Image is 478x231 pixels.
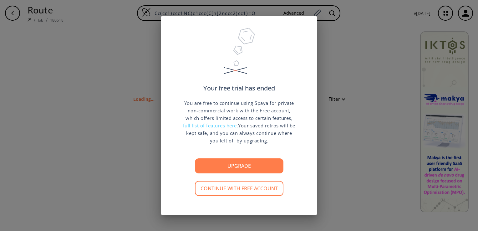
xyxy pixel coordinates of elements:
p: Your free trial has ended [203,85,275,91]
span: full list of features here. [183,122,238,129]
button: Continue with free account [195,181,283,196]
button: Upgrade [195,158,283,173]
p: You are free to continue using Spaya for private non-commercial work with the Free account, which... [183,99,295,144]
img: Trial Ended [221,26,257,85]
